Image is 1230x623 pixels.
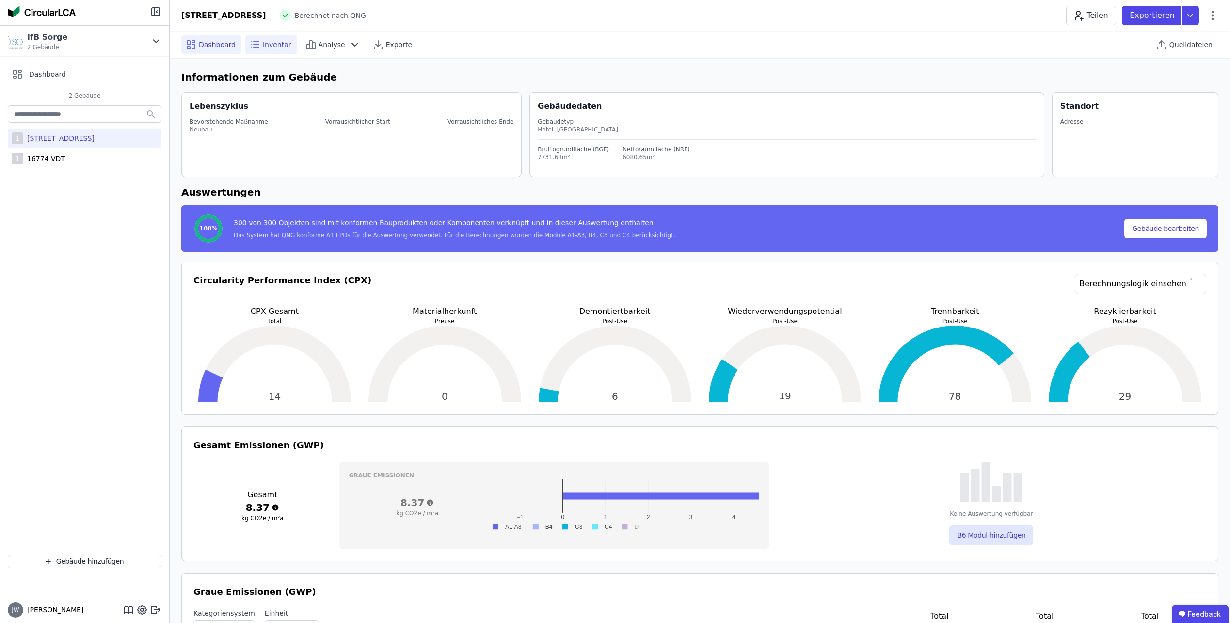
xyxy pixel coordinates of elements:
[538,100,1044,112] div: Gebäudedaten
[364,306,526,317] p: Materialherkunft
[234,231,675,239] div: Das System hat QNG konforme A1 EPDs für die Auswertung verwendet. Für die Berechnungen wurden die...
[1060,126,1084,133] div: --
[23,605,83,615] span: [PERSON_NAME]
[874,317,1036,325] p: Post-Use
[193,608,255,618] label: Kategoriensystem
[27,43,67,51] span: 2 Gebäude
[950,510,1033,518] div: Keine Auswertung verfügbar
[874,306,1036,317] p: Trennbarkeit
[538,146,609,153] div: Bruttogrundfläche (BGF)
[534,317,696,325] p: Post-Use
[538,126,1036,133] div: Hotel, [GEOGRAPHIC_DATA]
[902,610,976,622] h3: Total
[193,514,332,522] h3: kg CO2e / m²a
[193,306,356,317] p: CPX Gesamt
[325,126,390,133] div: --
[704,306,866,317] p: Wiederverwendungspotential
[1169,40,1213,49] span: Quelldateien
[265,608,319,618] label: Einheit
[386,40,412,49] span: Exporte
[704,317,866,325] p: Post-Use
[23,154,65,164] div: 16774 VDT
[1044,317,1206,325] p: Post-Use
[325,118,390,126] div: Vorrausichtlicher Start
[960,462,1022,502] img: empty-state
[447,118,513,126] div: Vorrausichtliches Ende
[12,153,23,164] div: 1
[23,133,95,143] div: [STREET_ADDRESS]
[193,501,332,514] h3: 8.37
[12,607,19,613] span: JW
[1130,10,1177,21] p: Exportieren
[319,40,345,49] span: Analyse
[190,100,248,112] div: Lebenszyklus
[12,132,23,144] div: 1
[295,11,366,20] span: Berechnet nach QNG
[623,153,690,161] div: 6080.65m²
[190,126,268,133] div: Neubau
[1075,274,1206,294] a: Berechnungslogik einsehen
[29,69,66,79] span: Dashboard
[534,306,696,317] p: Demontiertbarkeit
[263,40,291,49] span: Inventar
[1066,6,1116,25] button: Teilen
[349,496,486,509] h3: 8.37
[538,153,609,161] div: 7731.68m²
[8,555,161,568] button: Gebäude hinzufügen
[193,489,332,501] h3: Gesamt
[193,317,356,325] p: Total
[1113,610,1187,622] h3: Total
[234,218,675,231] div: 300 von 300 Objekten sind mit konformen Bauprodukten oder Komponenten verknüpft und in dieser Aus...
[8,6,76,17] img: Concular
[199,40,236,49] span: Dashboard
[447,126,513,133] div: --
[193,585,1206,599] h3: Graue Emissionen (GWP)
[181,185,1218,199] h6: Auswertungen
[349,472,759,479] h3: Graue Emissionen
[1007,610,1082,622] h3: Total
[181,70,1218,84] h6: Informationen zum Gebäude
[538,118,1036,126] div: Gebäudetyp
[1060,100,1099,112] div: Standort
[1124,219,1207,238] button: Gebäude bearbeiten
[59,92,111,99] span: 2 Gebäude
[623,146,690,153] div: Nettoraumfläche (NRF)
[193,439,1206,452] h3: Gesamt Emissionen (GWP)
[8,33,23,49] img: IfB Sorge
[27,32,67,43] div: IfB Sorge
[1044,306,1206,317] p: Rezyklierbarkeit
[349,509,486,517] h3: kg CO2e / m²a
[190,118,268,126] div: Bevorstehende Maßnahme
[949,525,1033,545] button: B6 Modul hinzufügen
[193,274,371,306] h3: Circularity Performance Index (CPX)
[364,317,526,325] p: Preuse
[199,225,217,232] span: 100%
[1060,118,1084,126] div: Adresse
[181,10,266,21] div: [STREET_ADDRESS]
